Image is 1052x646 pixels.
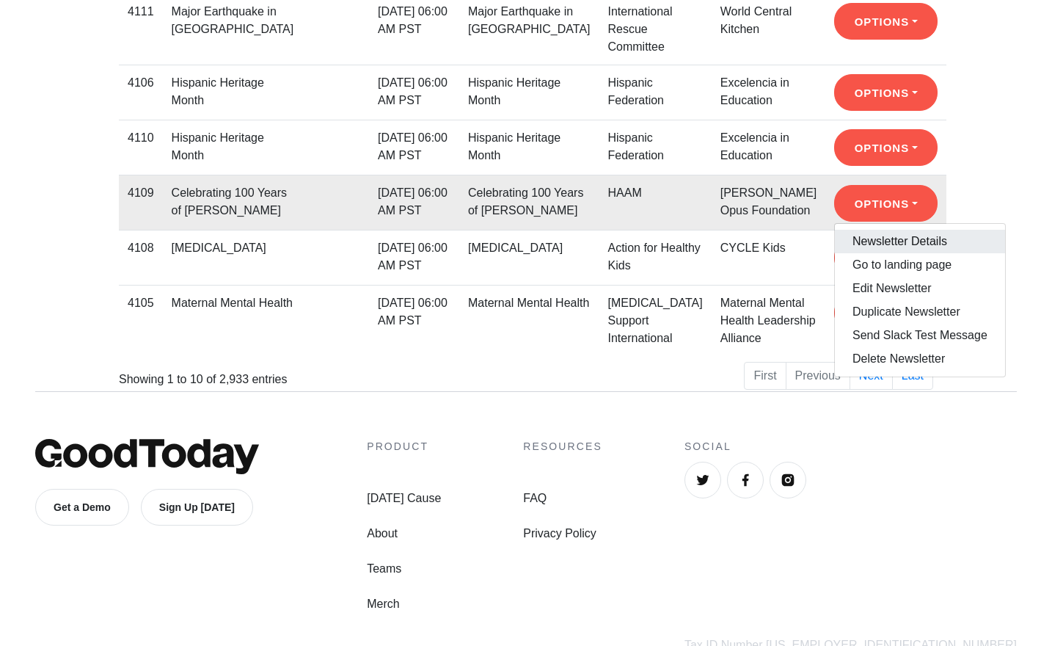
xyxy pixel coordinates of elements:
[119,360,445,388] div: Showing 1 to 10 of 2,933 entries
[684,439,1017,454] h4: Social
[835,347,1005,371] a: Delete Newsletter
[163,120,303,175] td: Hispanic Heritage Month
[367,595,441,613] a: Merch
[35,489,129,526] a: Get a Demo
[523,525,602,542] a: Privacy Policy
[835,300,1005,324] a: Duplicate Newsletter
[608,242,701,272] a: Action for Healthy Kids
[369,65,459,120] td: [DATE] 06:00 AM PST
[369,175,459,230] td: [DATE] 06:00 AM PST
[459,285,599,356] td: Maternal Mental Health
[119,120,163,175] td: 4110
[608,131,665,161] a: Hispanic Federation
[367,490,441,507] a: [DATE] Cause
[781,473,795,487] img: Instagram
[608,76,665,106] a: Hispanic Federation
[119,230,163,285] td: 4108
[459,230,599,285] td: [MEDICAL_DATA]
[684,462,721,498] a: Twitter
[738,473,753,487] img: Facebook
[459,65,599,120] td: Hispanic Heritage Month
[119,175,163,230] td: 4109
[35,439,259,474] img: GoodToday
[459,120,599,175] td: Hispanic Heritage Month
[727,462,764,498] a: Facebook
[834,185,938,222] button: Options
[141,489,253,526] a: Sign Up [DATE]
[834,74,938,111] button: Options
[367,439,441,454] h4: Product
[369,120,459,175] td: [DATE] 06:00 AM PST
[720,297,816,344] a: Maternal Mental Health Leadership Alliance
[369,230,459,285] td: [DATE] 06:00 AM PST
[720,242,786,254] a: CYCLE Kids
[834,223,1006,377] div: Options
[608,5,673,53] a: International Rescue Committee
[119,285,163,356] td: 4105
[523,490,602,507] a: FAQ
[163,65,303,120] td: Hispanic Heritage Month
[770,462,806,498] a: Instagram
[834,129,938,166] button: Options
[720,131,789,161] a: Excelencia in Education
[608,297,703,344] a: [MEDICAL_DATA] Support International
[720,186,817,217] a: [PERSON_NAME] Opus Foundation
[367,560,441,578] a: Teams
[835,277,1005,300] a: Edit Newsletter
[523,439,602,454] h4: Resources
[835,253,1005,277] a: Go to landing page
[369,285,459,356] td: [DATE] 06:00 AM PST
[163,285,303,356] td: Maternal Mental Health
[163,230,303,285] td: [MEDICAL_DATA]
[720,5,792,35] a: World Central Kitchen
[163,175,303,230] td: Celebrating 100 Years of [PERSON_NAME]
[459,175,599,230] td: Celebrating 100 Years of [PERSON_NAME]
[695,473,710,487] img: Twitter
[608,186,642,199] a: HAAM
[367,525,441,542] a: About
[119,65,163,120] td: 4106
[834,3,938,40] button: Options
[720,76,789,106] a: Excelencia in Education
[835,324,1005,347] a: Send Slack Test Message
[835,230,1005,253] a: Newsletter Details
